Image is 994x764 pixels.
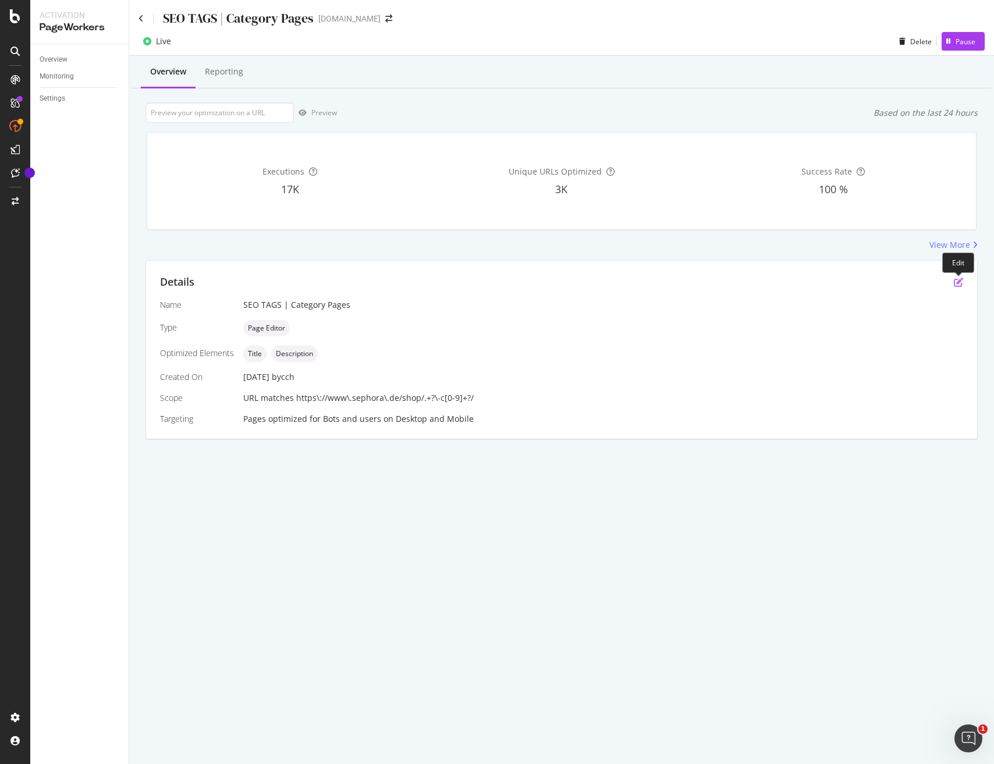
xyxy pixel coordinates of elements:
[40,70,74,83] div: Monitoring
[150,66,186,77] div: Overview
[205,66,243,77] div: Reporting
[954,724,982,752] iframe: Intercom live chat
[942,32,985,51] button: Pause
[910,37,932,47] div: Delete
[40,21,119,34] div: PageWorkers
[243,320,290,336] div: neutral label
[271,346,318,362] div: neutral label
[248,350,262,357] span: Title
[819,182,848,196] span: 100 %
[894,32,932,51] button: Delete
[942,253,974,273] div: Edit
[956,37,975,47] div: Pause
[294,104,337,122] button: Preview
[385,15,392,23] div: arrow-right-arrow-left
[555,182,567,196] span: 3K
[323,413,381,425] div: Bots and users
[929,239,978,251] a: View More
[318,13,381,24] div: [DOMAIN_NAME]
[40,93,120,105] a: Settings
[24,168,35,178] div: Tooltip anchor
[311,108,337,118] div: Preview
[40,54,120,66] a: Overview
[139,15,144,23] a: Click to go back
[954,278,963,287] div: pen-to-square
[978,724,988,734] span: 1
[156,35,171,47] div: Live
[40,54,68,66] div: Overview
[243,346,267,362] div: neutral label
[243,371,963,383] div: [DATE]
[40,9,119,21] div: Activation
[262,166,304,177] span: Executions
[160,392,234,404] div: Scope
[160,371,234,383] div: Created On
[160,413,234,425] div: Targeting
[40,70,120,83] a: Monitoring
[243,299,963,311] div: SEO TAGS | Category Pages
[396,413,474,425] div: Desktop and Mobile
[243,392,474,403] span: URL matches https\://www\.sephora\.de/shop/.+?\-c[0-9]+?/
[145,102,294,123] input: Preview your optimization on a URL
[276,350,313,357] span: Description
[272,371,294,383] div: by cch
[281,182,299,196] span: 17K
[243,413,963,425] div: Pages optimized for on
[160,299,234,311] div: Name
[40,93,65,105] div: Settings
[874,107,978,119] div: Based on the last 24 hours
[160,322,234,333] div: Type
[509,166,602,177] span: Unique URLs Optimized
[248,325,285,332] span: Page Editor
[801,166,852,177] span: Success Rate
[929,239,970,251] div: View More
[163,9,314,27] div: SEO TAGS | Category Pages
[160,347,234,359] div: Optimized Elements
[160,275,194,290] div: Details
